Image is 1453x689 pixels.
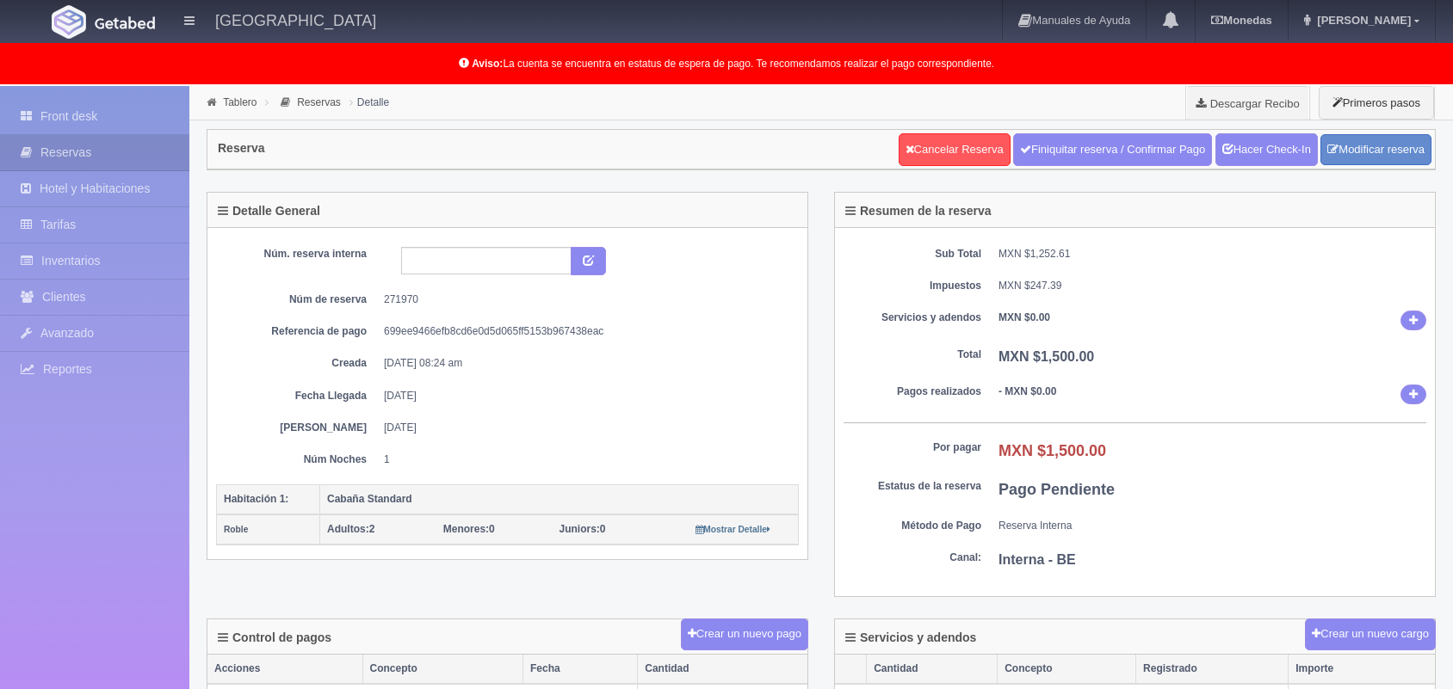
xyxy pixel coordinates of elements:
dt: Núm de reserva [229,292,367,307]
dt: Núm. reserva interna [229,247,367,261]
th: Importe [1289,655,1435,684]
b: Aviso: [472,58,503,70]
dt: Sub Total [844,247,981,261]
dd: Reserva Interna [999,519,1426,533]
a: Tablero [223,96,257,108]
h4: Control de pagos [218,631,331,644]
dt: Canal: [844,551,981,565]
span: [PERSON_NAME] [1313,14,1411,27]
dd: MXN $247.39 [999,279,1426,293]
strong: Menores: [443,523,489,535]
h4: Detalle General [218,205,320,218]
li: Detalle [345,94,393,110]
th: Cantidad [638,655,807,684]
small: Roble [224,525,248,534]
a: Hacer Check-In [1215,133,1318,166]
a: Modificar reserva [1320,134,1431,166]
button: Crear un nuevo pago [681,618,808,650]
a: Cancelar Reserva [899,133,1011,166]
dt: Por pagar [844,440,981,455]
th: Concepto [362,655,522,684]
img: Getabed [52,5,86,39]
dd: [DATE] [384,389,786,403]
span: 0 [560,523,606,535]
h4: Servicios y adendos [845,631,976,644]
dd: MXN $1,252.61 [999,247,1426,261]
b: MXN $1,500.00 [999,349,1094,364]
dd: [DATE] [384,421,786,435]
dd: 1 [384,452,786,467]
h4: Reserva [218,142,265,155]
h4: Resumen de la reserva [845,205,992,218]
th: Cabaña Standard [320,484,799,514]
dt: Referencia de pago [229,324,367,339]
dt: Estatus de la reserva [844,479,981,494]
dd: [DATE] 08:24 am [384,356,786,371]
th: Registrado [1136,655,1289,684]
strong: Adultos: [327,523,369,535]
a: Reservas [297,96,341,108]
img: Getabed [95,16,155,29]
a: Mostrar Detalle [696,523,770,535]
h4: [GEOGRAPHIC_DATA] [215,9,376,30]
small: Mostrar Detalle [696,525,770,534]
b: MXN $0.00 [999,311,1050,323]
dd: 699ee9466efb8cd6e0d5d065ff5153b967438eac [384,324,786,339]
dt: Creada [229,356,367,371]
b: Interna - BE [999,552,1076,567]
th: Concepto [998,655,1136,684]
dt: Impuestos [844,279,981,293]
a: Descargar Recibo [1186,86,1309,120]
dd: 271970 [384,292,786,307]
th: Acciones [207,655,362,684]
dt: [PERSON_NAME] [229,421,367,435]
dt: Servicios y adendos [844,311,981,325]
dt: Total [844,348,981,362]
th: Cantidad [867,655,998,684]
b: Pago Pendiente [999,481,1115,498]
button: Crear un nuevo cargo [1305,618,1436,650]
b: Habitación 1: [224,493,288,505]
dt: Método de Pago [844,519,981,533]
dt: Pagos realizados [844,384,981,399]
button: Primeros pasos [1319,86,1434,120]
dt: Núm Noches [229,452,367,467]
span: 0 [443,523,495,535]
span: 2 [327,523,374,535]
b: MXN $1,500.00 [999,442,1106,459]
b: Monedas [1211,14,1271,27]
th: Fecha [523,655,638,684]
a: Finiquitar reserva / Confirmar Pago [1013,133,1212,166]
b: - MXN $0.00 [999,385,1056,397]
strong: Juniors: [560,523,600,535]
dt: Fecha Llegada [229,389,367,403]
